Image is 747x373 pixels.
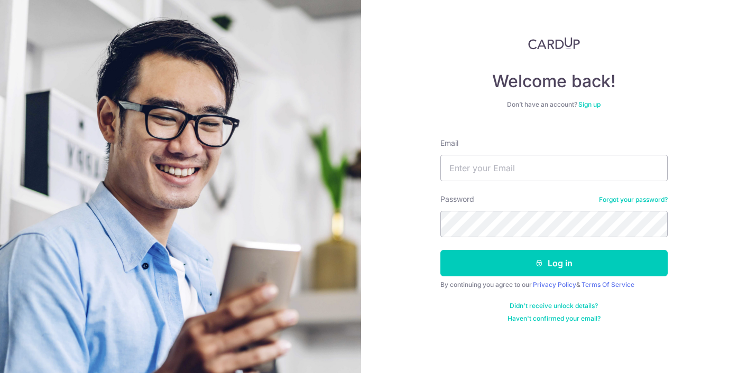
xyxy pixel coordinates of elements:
[440,194,474,204] label: Password
[440,155,668,181] input: Enter your Email
[533,281,576,288] a: Privacy Policy
[578,100,601,108] a: Sign up
[440,71,668,92] h4: Welcome back!
[440,281,668,289] div: By continuing you agree to our &
[440,138,458,148] label: Email
[599,195,668,204] a: Forgot your password?
[440,250,668,276] button: Log in
[582,281,634,288] a: Terms Of Service
[508,314,601,323] a: Haven't confirmed your email?
[510,302,598,310] a: Didn't receive unlock details?
[440,100,668,109] div: Don’t have an account?
[528,37,580,50] img: CardUp Logo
